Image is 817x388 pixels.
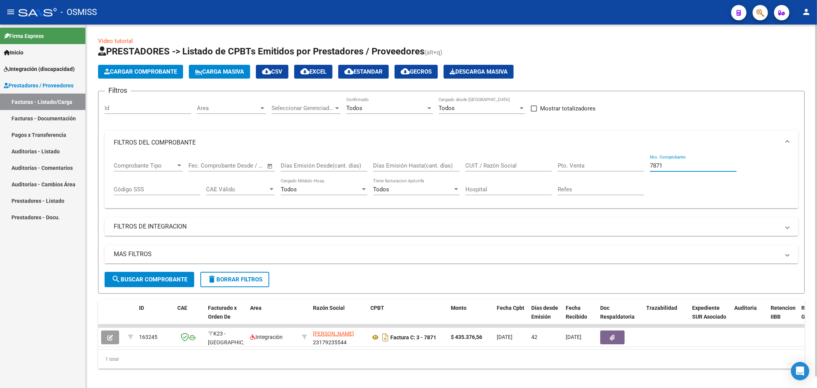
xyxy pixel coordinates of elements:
datatable-header-cell: Trazabilidad [643,300,689,334]
mat-expansion-panel-header: MAS FILTROS [105,245,798,263]
span: Expediente SUR Asociado [692,305,726,320]
span: EXCEL [300,68,326,75]
span: Carga Masiva [195,68,244,75]
span: PRESTADORES -> Listado de CPBTs Emitidos por Prestadores / Proveedores [98,46,424,57]
span: 163245 [139,334,157,340]
span: Fecha Recibido [566,305,587,320]
i: Descargar documento [380,331,390,344]
div: FILTROS DEL COMPROBANTE [105,155,798,209]
datatable-header-cell: Retencion IIBB [768,300,798,334]
span: Retencion IIBB [771,305,796,320]
mat-panel-title: MAS FILTROS [114,250,780,258]
input: Fecha fin [226,162,264,169]
button: Estandar [338,65,389,79]
a: Video tutorial [98,38,133,44]
span: [DATE] [566,334,581,340]
span: - OSMISS [61,4,97,21]
mat-icon: cloud_download [300,67,309,76]
mat-icon: delete [207,275,216,284]
span: Prestadores / Proveedores [4,81,74,90]
span: Firma Express [4,32,44,40]
span: Monto [451,305,467,311]
datatable-header-cell: Doc Respaldatoria [597,300,643,334]
mat-expansion-panel-header: FILTROS DE INTEGRACION [105,217,798,236]
span: Integración [250,334,283,340]
span: Días desde Emisión [531,305,558,320]
datatable-header-cell: Fecha Cpbt [494,300,528,334]
span: Cargar Comprobante [104,68,177,75]
div: 1 total [98,350,805,369]
button: Gecros [395,65,438,79]
div: Open Intercom Messenger [791,362,809,380]
button: EXCEL [294,65,332,79]
span: Doc Respaldatoria [600,305,635,320]
datatable-header-cell: Facturado x Orden De [205,300,247,334]
datatable-header-cell: Fecha Recibido [563,300,597,334]
span: Inicio [4,48,23,57]
span: CPBT [370,305,384,311]
span: Borrar Filtros [207,276,262,283]
datatable-header-cell: ID [136,300,174,334]
strong: Factura C: 3 - 7871 [390,334,436,340]
button: Buscar Comprobante [105,272,194,287]
span: (alt+q) [424,49,442,56]
span: CAE Válido [206,186,268,193]
span: Todos [281,186,297,193]
span: Fecha Cpbt [497,305,524,311]
span: CSV [262,68,282,75]
datatable-header-cell: Auditoria [731,300,768,334]
span: Comprobante Tipo [114,162,176,169]
span: Todos [373,186,389,193]
button: Borrar Filtros [200,272,269,287]
app-download-masive: Descarga masiva de comprobantes (adjuntos) [444,65,514,79]
button: Cargar Comprobante [98,65,183,79]
span: Mostrar totalizadores [540,104,596,113]
span: Descarga Masiva [450,68,508,75]
mat-icon: menu [6,7,15,16]
span: Facturado x Orden De [208,305,237,320]
span: Gecros [401,68,432,75]
span: [PERSON_NAME] [313,330,354,337]
datatable-header-cell: Razón Social [310,300,367,334]
span: [DATE] [497,334,512,340]
input: Fecha inicio [188,162,219,169]
mat-panel-title: FILTROS DE INTEGRACION [114,222,780,231]
strong: $ 435.376,56 [451,334,482,340]
span: Integración (discapacidad) [4,65,75,73]
span: Buscar Comprobante [111,276,187,283]
datatable-header-cell: CAE [174,300,205,334]
h3: Filtros [105,85,131,96]
span: Trazabilidad [646,305,677,311]
button: Descarga Masiva [444,65,514,79]
mat-icon: cloud_download [344,67,354,76]
mat-icon: search [111,275,121,284]
span: Area [250,305,262,311]
datatable-header-cell: Monto [448,300,494,334]
mat-panel-title: FILTROS DEL COMPROBANTE [114,138,780,147]
mat-icon: cloud_download [401,67,410,76]
span: ID [139,305,144,311]
mat-icon: person [802,7,811,16]
button: Carga Masiva [189,65,250,79]
datatable-header-cell: Expediente SUR Asociado [689,300,731,334]
datatable-header-cell: Días desde Emisión [528,300,563,334]
datatable-header-cell: Area [247,300,299,334]
button: Open calendar [266,162,275,171]
span: Todos [439,105,455,112]
datatable-header-cell: CPBT [367,300,448,334]
span: 42 [531,334,537,340]
span: Todos [346,105,362,112]
div: 23179235544 [313,329,364,345]
mat-expansion-panel-header: FILTROS DEL COMPROBANTE [105,130,798,155]
span: Area [197,105,259,112]
span: Estandar [344,68,383,75]
span: Razón Social [313,305,345,311]
button: CSV [256,65,288,79]
span: Auditoria [734,305,757,311]
span: Seleccionar Gerenciador [272,105,334,112]
mat-icon: cloud_download [262,67,271,76]
span: CAE [177,305,187,311]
